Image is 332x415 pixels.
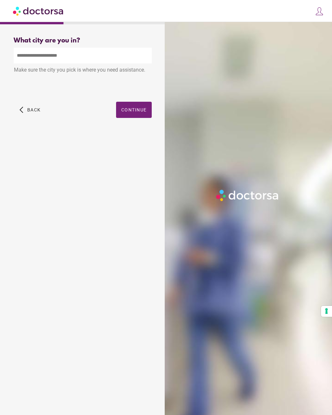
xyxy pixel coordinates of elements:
[116,102,152,118] button: Continue
[14,37,152,44] div: What city are you in?
[315,7,324,16] img: icons8-customer-100.png
[14,63,152,78] div: Make sure the city you pick is where you need assistance.
[321,306,332,317] button: Your consent preferences for tracking technologies
[121,107,147,112] span: Continue
[13,4,64,18] img: Doctorsa.com
[214,188,281,203] img: Logo-Doctorsa-trans-White-partial-flat.png
[17,102,43,118] button: arrow_back_ios Back
[27,107,41,112] span: Back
